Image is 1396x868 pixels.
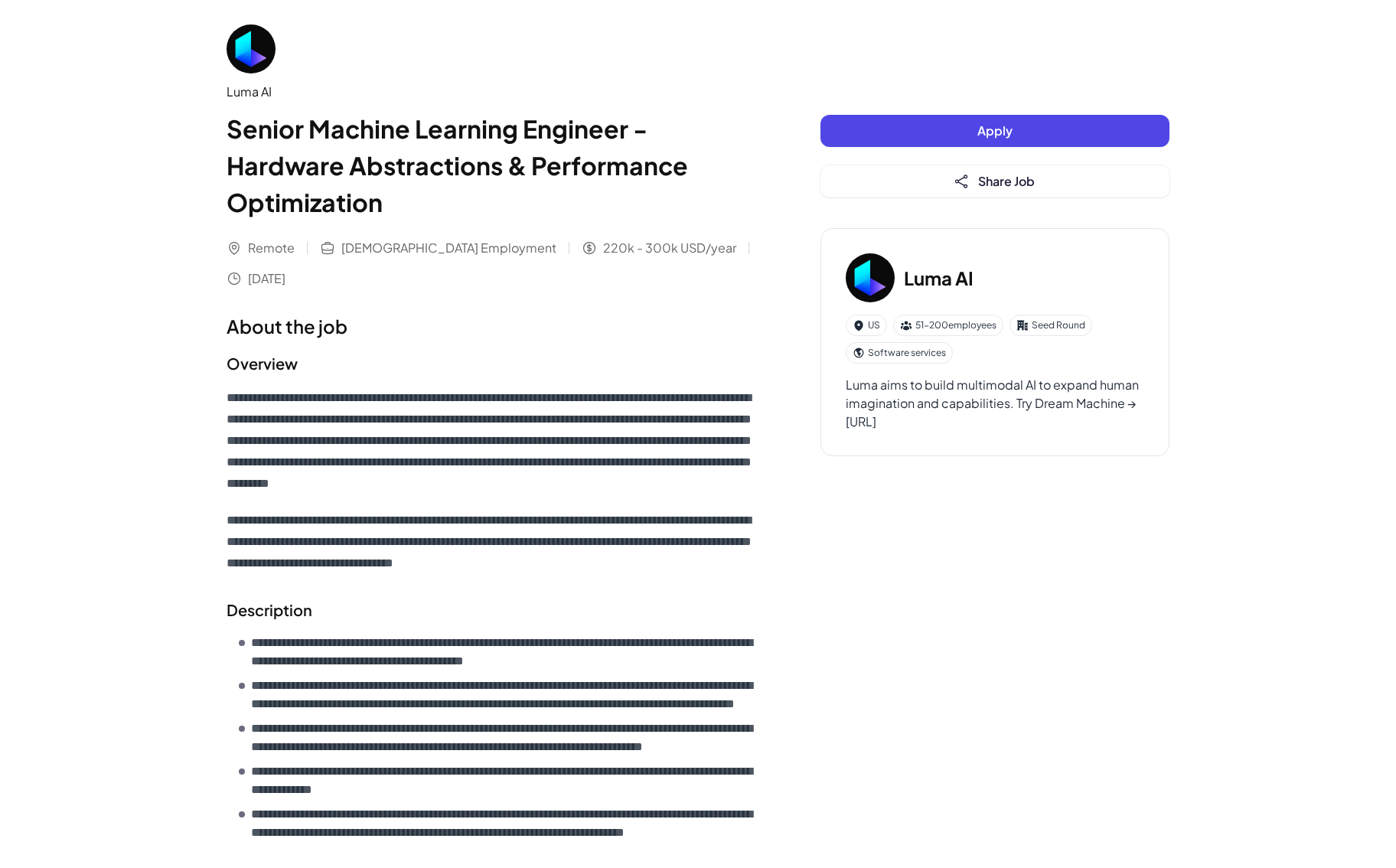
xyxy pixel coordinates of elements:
button: Share Job [820,165,1169,197]
div: Luma aims to build multimodal AI to expand human imagination and capabilities. Try Dream Machine ... [846,376,1144,431]
h1: About the job [227,312,759,340]
img: Lu [227,24,276,73]
span: [DATE] [248,269,285,288]
div: Luma AI [227,83,759,101]
span: Share Job [978,173,1035,189]
span: [DEMOGRAPHIC_DATA] Employment [341,239,556,257]
button: Apply [820,115,1169,147]
div: 51-200 employees [893,315,1003,336]
div: Software services [846,342,953,364]
div: Seed Round [1009,315,1092,336]
h2: Overview [227,352,759,375]
div: US [846,315,887,336]
img: Lu [846,253,895,302]
h3: Luma AI [904,264,974,292]
span: Apply [977,122,1013,139]
h2: Description [227,599,759,622]
span: Remote [248,239,295,257]
h1: Senior Machine Learning Engineer - Hardware Abstractions & Performance Optimization [227,110,759,220]
span: 220k - 300k USD/year [603,239,736,257]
